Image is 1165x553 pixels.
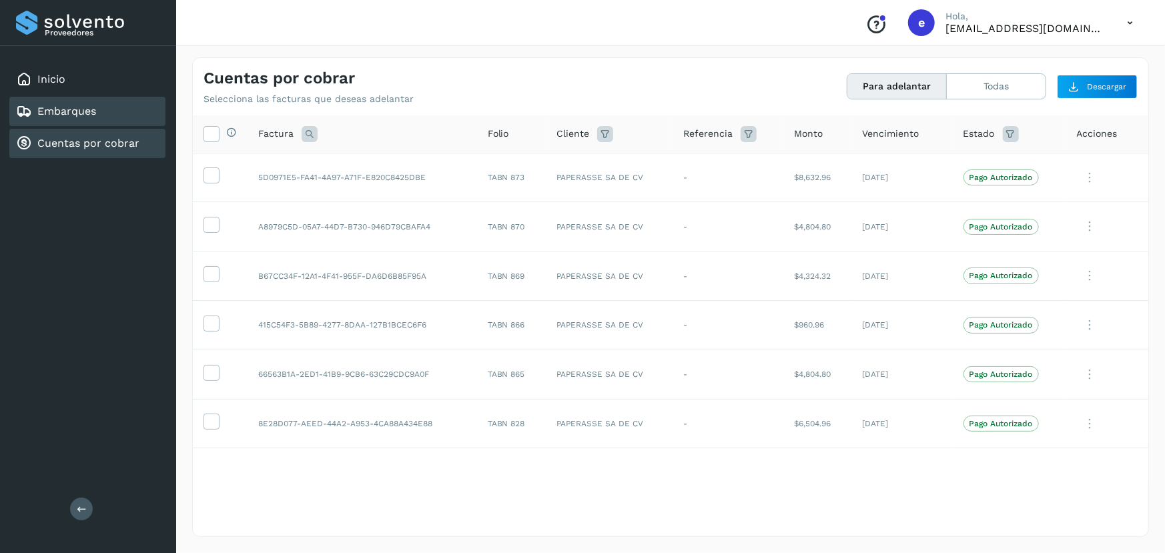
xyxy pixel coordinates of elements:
[945,11,1106,22] p: Hola,
[546,300,673,350] td: PAPERASSE SA DE CV
[969,271,1033,280] p: Pago Autorizado
[477,300,546,350] td: TABN 866
[783,399,851,448] td: $6,504.96
[862,127,919,141] span: Vencimiento
[851,350,952,399] td: [DATE]
[258,127,294,141] span: Factura
[783,251,851,301] td: $4,324.32
[794,127,823,141] span: Monto
[488,127,509,141] span: Folio
[969,370,1033,379] p: Pago Autorizado
[783,202,851,251] td: $4,804.80
[45,28,160,37] p: Proveedores
[546,202,673,251] td: PAPERASSE SA DE CV
[204,69,355,88] h4: Cuentas por cobrar
[673,202,784,251] td: -
[847,74,947,99] button: Para adelantar
[947,74,1046,99] button: Todas
[783,153,851,202] td: $8,632.96
[945,22,1106,35] p: ebenezer5009@gmail.com
[969,320,1033,330] p: Pago Autorizado
[851,202,952,251] td: [DATE]
[851,153,952,202] td: [DATE]
[546,153,673,202] td: PAPERASSE SA DE CV
[673,399,784,448] td: -
[248,153,477,202] td: 5D0971E5-FA41-4A97-A71F-E820C8425DBE
[477,399,546,448] td: TABN 828
[546,399,673,448] td: PAPERASSE SA DE CV
[248,251,477,301] td: B67CC34F-12A1-4F41-955F-DA6D6B85F95A
[683,127,733,141] span: Referencia
[37,105,96,117] a: Embarques
[477,251,546,301] td: TABN 869
[204,93,414,105] p: Selecciona las facturas que deseas adelantar
[477,153,546,202] td: TABN 873
[477,202,546,251] td: TABN 870
[851,399,952,448] td: [DATE]
[248,202,477,251] td: A8979C5D-05A7-44D7-B730-946D79CBAFA4
[248,300,477,350] td: 415C54F3-5B89-4277-8DAA-127B1BCEC6F6
[9,65,165,94] div: Inicio
[783,300,851,350] td: $960.96
[9,129,165,158] div: Cuentas por cobrar
[969,173,1033,182] p: Pago Autorizado
[546,251,673,301] td: PAPERASSE SA DE CV
[673,251,784,301] td: -
[1077,127,1118,141] span: Acciones
[546,350,673,399] td: PAPERASSE SA DE CV
[37,73,65,85] a: Inicio
[248,399,477,448] td: 8E28D077-AEED-44A2-A953-4CA88A434E88
[851,300,952,350] td: [DATE]
[1057,75,1138,99] button: Descargar
[477,350,546,399] td: TABN 865
[969,222,1033,231] p: Pago Autorizado
[963,127,995,141] span: Estado
[673,153,784,202] td: -
[37,137,139,149] a: Cuentas por cobrar
[673,350,784,399] td: -
[9,97,165,126] div: Embarques
[673,300,784,350] td: -
[969,419,1033,428] p: Pago Autorizado
[556,127,589,141] span: Cliente
[851,251,952,301] td: [DATE]
[783,350,851,399] td: $4,804.80
[1087,81,1126,93] span: Descargar
[248,350,477,399] td: 66563B1A-2ED1-41B9-9CB6-63C29CDC9A0F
